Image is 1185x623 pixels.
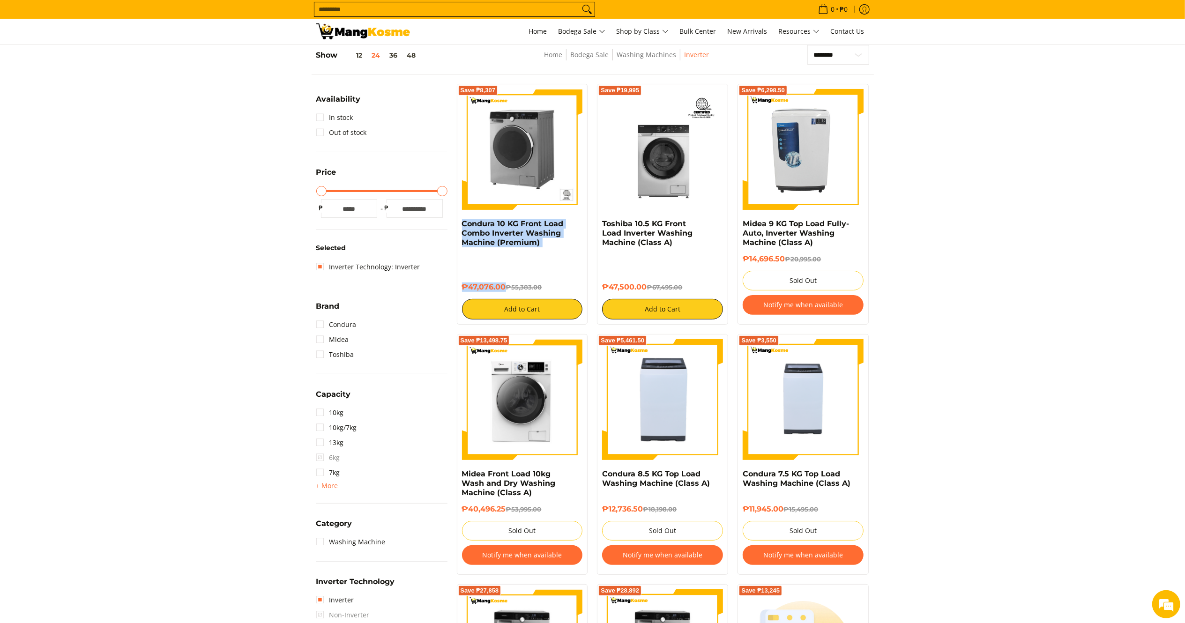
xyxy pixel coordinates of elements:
[316,169,336,183] summary: Open
[316,317,357,332] a: Condura
[461,88,496,93] span: Save ₱8,307
[462,469,556,497] a: Midea Front Load 10kg Wash and Dry Washing Machine (Class A)
[5,256,179,289] textarea: Type your message and hit 'Enter'
[743,521,864,541] button: Sold Out
[602,219,693,247] a: Toshiba 10.5 KG Front Load Inverter Washing Machine (Class A)
[743,271,864,290] button: Sold Out
[743,545,864,565] button: Notify me when available
[154,5,176,27] div: Minimize live chat window
[680,27,716,36] span: Bulk Center
[743,504,864,514] h6: ₱11,945.00
[741,88,785,93] span: Save ₱6,298.50
[506,505,542,513] del: ₱53,995.00
[830,6,836,13] span: 0
[316,520,352,534] summary: Open
[580,2,595,16] button: Search
[316,51,421,60] h5: Show
[316,391,351,405] summary: Open
[675,19,721,44] a: Bulk Center
[462,504,583,514] h6: ₱40,496.25
[601,88,639,93] span: Save ₱19,995
[831,27,865,36] span: Contact Us
[612,19,673,44] a: Shop by Class
[783,505,818,513] del: ₱15,495.00
[461,588,499,593] span: Save ₱27,858
[826,19,869,44] a: Contact Us
[602,521,723,541] button: Sold Out
[316,593,354,608] a: Inverter
[316,435,344,450] a: 13kg
[602,89,723,210] img: Toshiba 10.5 KG Front Load Inverter Washing Machine (Class A)
[316,332,349,347] a: Midea
[316,405,344,420] a: 10kg
[316,608,370,623] span: Non-Inverter
[461,338,507,343] span: Save ₱13,498.75
[316,465,340,480] a: 7kg
[382,203,391,213] span: ₱
[316,534,386,549] a: Washing Machine
[743,89,864,210] img: Midea 9 KG Top Load Fully-Auto, Inverter Washing Machine (Class A)
[647,283,682,291] del: ₱67,495.00
[554,19,610,44] a: Bodega Sale
[316,578,395,586] span: Inverter Technology
[462,89,583,210] img: Condura 10 KG Front Load Combo Inverter Washing Machine (Premium) - 0
[49,52,157,65] div: Chat with us now
[316,303,340,310] span: Brand
[741,338,776,343] span: Save ₱3,550
[743,219,849,247] a: Midea 9 KG Top Load Fully-Auto, Inverter Washing Machine (Class A)
[462,219,564,247] a: Condura 10 KG Front Load Combo Inverter Washing Machine (Premium)
[743,295,864,315] button: Notify me when available
[743,254,864,264] h6: ₱14,696.50
[462,521,583,541] button: Sold Out
[462,282,583,292] h6: ₱47,076.00
[743,339,864,460] img: condura-7.5kg-topload-non-inverter-washing-machine-class-c-full-view-mang-kosme
[316,203,326,213] span: ₱
[316,169,336,176] span: Price
[839,6,850,13] span: ₱0
[602,469,710,488] a: Condura 8.5 KG Top Load Washing Machine (Class A)
[602,545,723,565] button: Notify me when available
[506,283,542,291] del: ₱55,383.00
[601,338,644,343] span: Save ₱5,461.50
[524,19,552,44] a: Home
[316,420,357,435] a: 10kg/7kg
[316,96,361,110] summary: Open
[544,50,562,59] a: Home
[316,391,351,398] span: Capacity
[643,505,677,513] del: ₱18,198.00
[617,26,669,37] span: Shop by Class
[367,52,385,59] button: 24
[54,118,129,213] span: We're online!
[419,19,869,44] nav: Main Menu
[316,520,352,527] span: Category
[743,469,850,488] a: Condura 7.5 KG Top Load Washing Machine (Class A)
[316,450,340,465] span: 6kg
[402,52,421,59] button: 48
[316,110,353,125] a: In stock
[779,26,820,37] span: Resources
[338,52,367,59] button: 12
[529,27,547,36] span: Home
[602,339,723,460] img: Condura 8.5 KG Top Load Washing Machine (Class A)
[316,347,354,362] a: Toshiba
[684,49,709,61] span: Inverter
[462,339,583,460] img: Midea Front Load 10kg Wash and Dry Washing Machine (Class A)
[601,588,639,593] span: Save ₱28,892
[559,26,605,37] span: Bodega Sale
[462,299,583,319] button: Add to Cart
[815,4,851,15] span: •
[316,482,338,489] span: + More
[316,260,420,274] a: Inverter Technology: Inverter
[602,282,723,292] h6: ₱47,500.00
[570,50,609,59] a: Bodega Sale
[785,255,821,263] del: ₱20,995.00
[316,244,447,252] h6: Selected
[723,19,772,44] a: New Arrivals
[316,480,338,491] summary: Open
[741,588,780,593] span: Save ₱13,245
[462,545,583,565] button: Notify me when available
[617,50,676,59] a: Washing Machines
[316,96,361,103] span: Availability
[481,49,772,70] nav: Breadcrumbs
